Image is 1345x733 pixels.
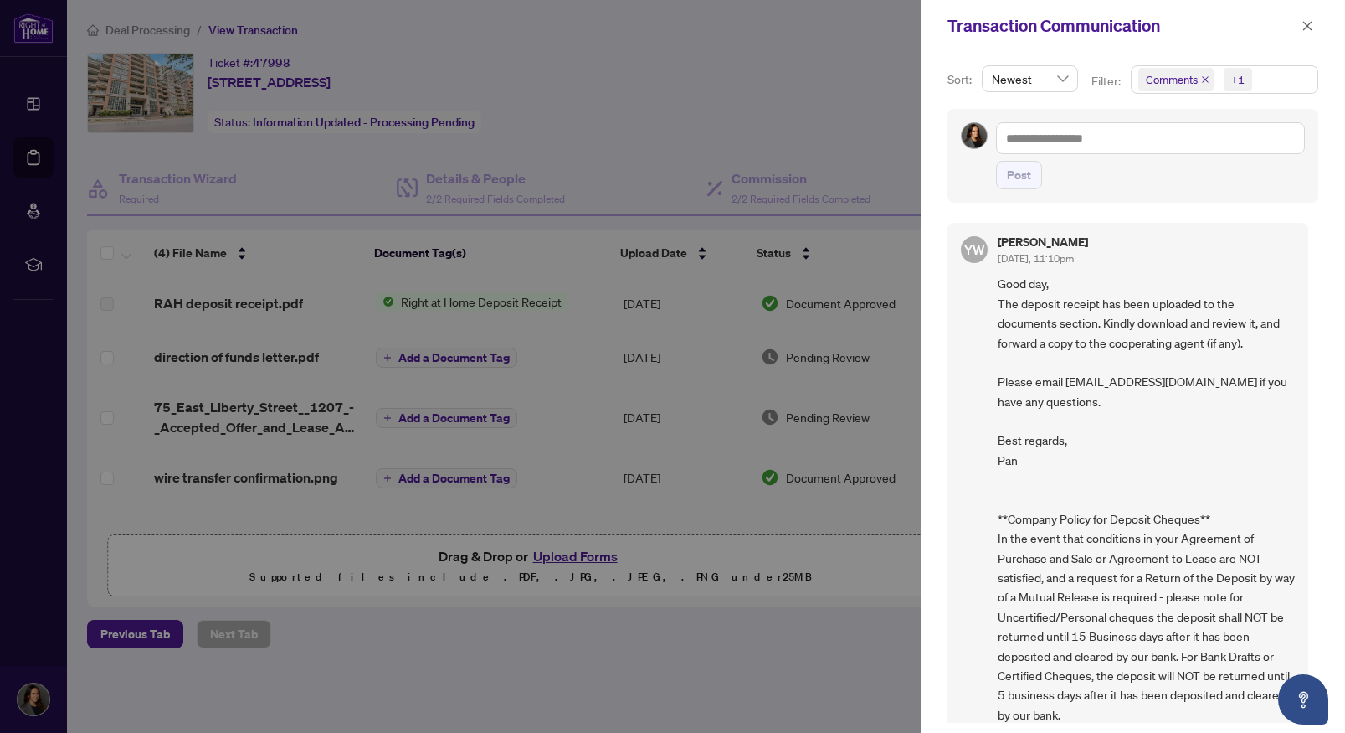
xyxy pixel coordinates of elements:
[998,252,1074,265] span: [DATE], 11:10pm
[1301,20,1313,32] span: close
[1138,68,1214,91] span: Comments
[1091,72,1123,90] p: Filter:
[998,236,1088,248] h5: [PERSON_NAME]
[998,274,1295,725] span: Good day, The deposit receipt has been uploaded to the documents section. Kindly download and rev...
[1146,71,1198,88] span: Comments
[992,66,1068,91] span: Newest
[996,161,1042,189] button: Post
[1231,71,1245,88] div: +1
[962,123,987,148] img: Profile Icon
[947,13,1296,39] div: Transaction Communication
[1201,75,1209,84] span: close
[1278,674,1328,725] button: Open asap
[947,70,975,89] p: Sort:
[964,240,985,260] span: YW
